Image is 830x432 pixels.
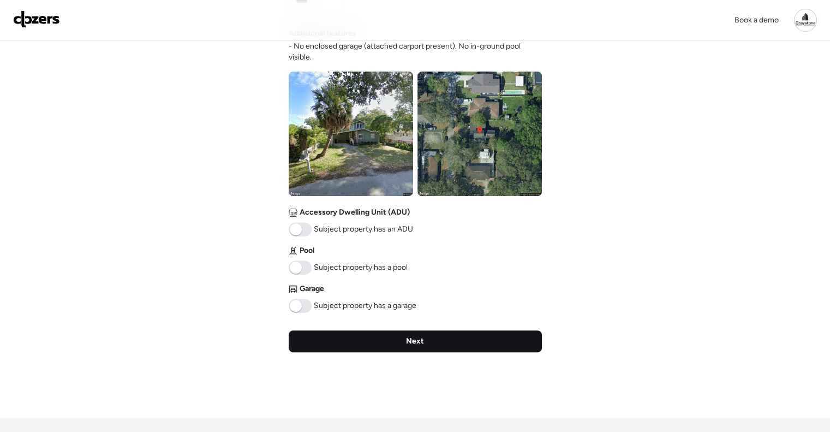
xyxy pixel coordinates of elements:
span: Book a demo [735,15,779,25]
span: Next [406,336,424,347]
span: Accessory Dwelling Unit (ADU) [300,207,410,218]
span: Subject property has a garage [314,300,416,311]
span: Subject property has a pool [314,262,408,273]
span: Garage [300,283,324,294]
span: Subject property has an ADU [314,224,413,235]
img: Logo [13,10,60,28]
span: - No enclosed garage (attached carport present). No in-ground pool visible. [289,41,542,63]
span: Pool [300,245,314,256]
